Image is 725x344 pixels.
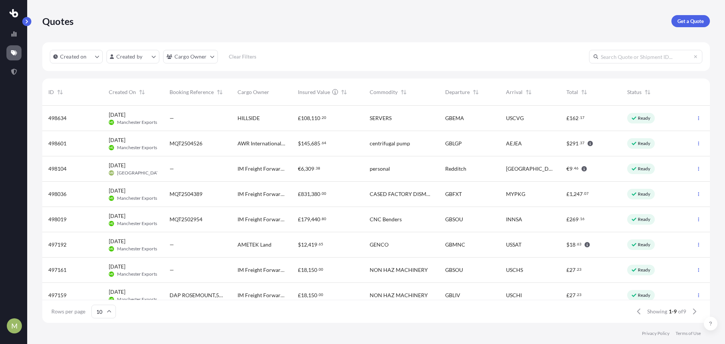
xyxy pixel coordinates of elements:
[580,116,585,119] span: 17
[671,15,710,27] a: Get a Quote
[506,114,524,122] span: USCVG
[319,268,323,271] span: 00
[298,141,301,146] span: $
[339,88,349,97] button: Sort
[638,267,651,273] p: Ready
[48,266,66,274] span: 497161
[638,115,651,121] p: Ready
[642,330,669,336] a: Privacy Policy
[580,218,585,220] span: 16
[307,242,308,247] span: ,
[116,53,143,60] p: Created by
[310,191,311,197] span: ,
[566,116,569,121] span: £
[566,166,569,171] span: €
[109,136,125,144] span: [DATE]
[322,218,326,220] span: 80
[238,140,286,147] span: AWR International Limited
[109,296,114,303] span: ME
[109,111,125,119] span: [DATE]
[445,140,462,147] span: GBLGP
[109,119,114,126] span: ME
[311,191,320,197] span: 380
[307,293,308,298] span: ,
[308,293,317,298] span: 150
[506,190,525,198] span: MYPKG
[676,330,701,336] a: Terms of Use
[310,116,311,121] span: ,
[370,140,410,147] span: centrifugal pump
[117,246,157,252] span: Manchester Exports
[370,165,390,173] span: personal
[301,116,310,121] span: 108
[638,242,651,248] p: Ready
[647,308,667,315] span: Showing
[566,88,578,96] span: Total
[301,141,310,146] span: 145
[574,167,578,170] span: 46
[310,141,311,146] span: ,
[170,165,174,173] span: —
[238,165,286,173] span: IM Freight Forwarding Ltd
[399,88,408,97] button: Sort
[445,266,463,274] span: GBSOU
[301,191,310,197] span: 831
[506,292,522,299] span: USCHI
[222,51,264,63] button: Clear Filters
[310,217,311,222] span: ,
[298,217,301,222] span: £
[638,166,651,172] p: Ready
[48,216,66,223] span: 498019
[576,268,577,271] span: .
[580,88,589,97] button: Sort
[238,241,271,248] span: AMETEK Land
[566,141,569,146] span: $
[238,88,269,96] span: Cargo Owner
[109,212,125,220] span: [DATE]
[322,116,326,119] span: 20
[117,195,157,201] span: Manchester Exports
[577,268,582,271] span: 23
[576,243,577,245] span: .
[316,167,320,170] span: 38
[583,192,584,195] span: .
[370,114,392,122] span: SERVERS
[117,271,157,277] span: Manchester Exports
[48,140,66,147] span: 498601
[109,263,125,270] span: [DATE]
[48,241,66,248] span: 497192
[109,238,125,245] span: [DATE]
[56,88,65,97] button: Sort
[109,162,125,169] span: [DATE]
[566,191,569,197] span: £
[569,267,575,273] span: 27
[569,242,575,247] span: 18
[322,142,326,144] span: 64
[638,216,651,222] p: Ready
[589,50,702,63] input: Search Quote or Shipment ID...
[566,267,569,273] span: £
[48,165,66,173] span: 498104
[170,88,214,96] span: Booking Reference
[321,192,321,195] span: .
[109,245,114,253] span: ME
[170,241,174,248] span: —
[42,15,74,27] p: Quotes
[109,144,114,151] span: ME
[117,296,157,302] span: Manchester Exports
[678,308,686,315] span: of 9
[215,88,224,97] button: Sort
[569,191,572,197] span: 1
[577,293,582,296] span: 23
[445,114,464,122] span: GBEMA
[298,242,301,247] span: $
[579,142,580,144] span: .
[50,50,103,63] button: createdOn Filter options
[308,267,317,273] span: 150
[170,114,174,122] span: —
[318,268,318,271] span: .
[117,145,157,151] span: Manchester Exports
[321,142,321,144] span: .
[321,116,321,119] span: .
